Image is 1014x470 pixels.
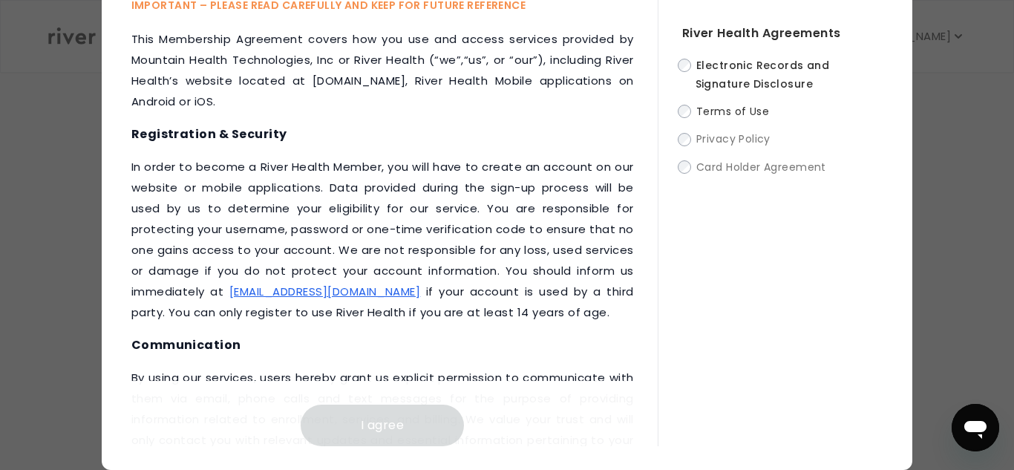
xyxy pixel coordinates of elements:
[301,405,464,446] button: I agree
[696,132,771,147] span: Privacy Policy
[131,29,634,112] p: This Membership Agreement covers how you use and access services provided by Mountain Health Tech...
[952,404,999,451] iframe: Button to launch messaging window
[696,160,826,174] span: Card Holder Agreement
[131,157,634,323] p: ‍In order to become a River Health Member, you will have to create an account on our website or m...
[131,335,634,356] h4: Communication
[696,58,830,91] span: Electronic Records and Signature Disclosure
[229,284,420,299] a: [EMAIL_ADDRESS][DOMAIN_NAME]
[682,23,883,44] h4: River Health Agreements
[696,104,769,119] span: Terms of Use
[131,124,634,145] h4: Registration & Security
